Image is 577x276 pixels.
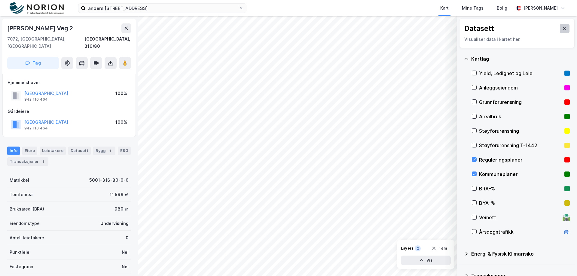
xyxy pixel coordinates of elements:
div: Layers [401,246,414,251]
div: Festegrunn [10,263,33,270]
div: Hjemmelshaver [8,79,131,86]
div: Bruksareal (BRA) [10,205,44,213]
div: Mine Tags [462,5,484,12]
div: 5001-316-80-0-0 [89,177,129,184]
input: Søk på adresse, matrikkel, gårdeiere, leietakere eller personer [86,4,239,13]
div: ESG [118,147,131,155]
div: Eiere [22,147,37,155]
div: 7072, [GEOGRAPHIC_DATA], [GEOGRAPHIC_DATA] [7,35,84,50]
div: 0 [126,234,129,241]
div: Kartlag [471,55,570,62]
div: Arealbruk [479,113,562,120]
div: Matrikkel [10,177,29,184]
button: Vis [401,256,451,265]
div: Gårdeiere [8,108,131,115]
div: Datasett [464,24,494,33]
div: Nei [122,249,129,256]
div: BRA–% [479,185,562,192]
div: Kart [440,5,449,12]
div: [PERSON_NAME] Veg 2 [7,23,74,33]
button: Tag [7,57,59,69]
iframe: Chat Widget [547,247,577,276]
div: Leietakere [40,147,66,155]
div: Datasett [68,147,91,155]
div: Info [7,147,20,155]
div: 🛣️ [562,214,570,221]
div: 942 110 464 [24,126,48,131]
div: Kommuneplaner [479,171,562,178]
div: Anleggseiendom [479,84,562,91]
div: [GEOGRAPHIC_DATA], 316/80 [84,35,131,50]
div: Tomteareal [10,191,34,198]
div: Energi & Fysisk Klimarisiko [471,250,570,257]
div: Eiendomstype [10,220,40,227]
div: Punktleie [10,249,29,256]
div: Antall leietakere [10,234,44,241]
div: Bolig [497,5,507,12]
div: Støyforurensning T-1442 [479,142,562,149]
div: Visualiser data i kartet her. [464,36,569,43]
div: Grunnforurensning [479,99,562,106]
div: BYA–% [479,199,562,207]
div: 2 [415,245,421,251]
div: Transaksjoner [7,157,48,166]
div: 11 596 ㎡ [110,191,129,198]
div: [PERSON_NAME] [524,5,558,12]
div: Undervisning [100,220,129,227]
button: Tøm [428,244,451,253]
div: 942 110 464 [24,97,48,102]
div: 100% [115,119,127,126]
div: Reguleringsplaner [479,156,562,163]
div: 1 [107,148,113,154]
div: Bygg [93,147,115,155]
img: norion-logo.80e7a08dc31c2e691866.png [10,2,64,14]
div: Støyforurensning [479,127,562,135]
div: 980 ㎡ [114,205,129,213]
div: Årsdøgntrafikk [479,228,560,235]
div: 100% [115,90,127,97]
div: 1 [40,159,46,165]
div: Nei [122,263,129,270]
div: Veinett [479,214,560,221]
div: Kontrollprogram for chat [547,247,577,276]
div: Yield, Ledighet og Leie [479,70,562,77]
